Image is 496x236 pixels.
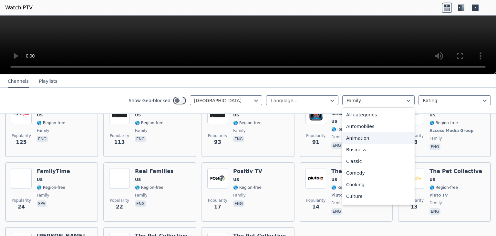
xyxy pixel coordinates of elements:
span: Popularity [208,198,227,203]
span: family [331,134,344,140]
span: 91 [312,138,319,146]
span: Pluto TV [331,193,350,198]
span: US [135,113,141,118]
img: The Pet Collective [305,168,326,189]
h6: The Pet Collective [429,168,482,175]
div: Culture [342,190,415,202]
img: TVS Family Channel [305,103,326,124]
span: 🌎 Region-free [331,185,360,190]
div: Classic [342,156,415,167]
span: 🌎 Region-free [429,120,458,125]
img: Real Families [109,168,130,189]
label: Show Geo-blocked [129,97,170,104]
img: Dove Channel [207,103,228,124]
span: US [233,177,239,182]
span: 13 [410,203,418,211]
span: US [331,119,337,124]
span: family [233,193,246,198]
h6: The Pet Collective [331,168,384,175]
span: US [37,113,43,118]
div: Documentary [342,202,415,214]
span: 🌎 Region-free [135,120,163,125]
span: US [429,113,435,118]
span: 🌎 Region-free [429,185,458,190]
p: eng [233,136,244,142]
h6: Real Families [135,168,173,175]
span: family [37,193,49,198]
span: Popularity [208,133,227,138]
p: eng [233,200,244,207]
span: Access Media Group [429,128,473,133]
span: 125 [16,138,26,146]
span: 17 [214,203,221,211]
img: Positiv TV [207,168,228,189]
span: Popularity [12,133,31,138]
span: family [135,128,148,133]
span: 🌎 Region-free [37,185,65,190]
span: 🌎 Region-free [233,185,262,190]
span: US [135,177,141,182]
span: 🌎 Region-free [233,120,262,125]
div: Automobiles [342,121,415,132]
span: family [331,200,344,206]
span: 🌎 Region-free [331,127,360,132]
span: 22 [116,203,123,211]
h6: FamilyTime [37,168,70,175]
a: WatchIPTV [5,4,33,12]
p: eng [429,144,440,150]
h6: Positiv TV [233,168,262,175]
span: Popularity [110,198,129,203]
span: family [233,128,246,133]
span: family [429,136,442,141]
span: US [233,113,239,118]
p: eng [37,136,48,142]
span: family [37,128,49,133]
span: 🌎 Region-free [135,185,163,190]
p: spa [37,200,46,207]
img: Dove Channel [109,103,130,124]
p: eng [429,208,440,215]
span: Popularity [12,198,31,203]
span: 93 [214,138,221,146]
span: family [135,193,148,198]
span: 113 [114,138,125,146]
div: Cooking [342,179,415,190]
span: US [429,177,435,182]
div: Business [342,144,415,156]
img: FilmRise Family [11,103,32,124]
div: All categories [342,109,415,121]
p: eng [331,142,342,149]
p: eng [135,136,146,142]
span: 🌎 Region-free [37,120,65,125]
span: Popularity [306,133,325,138]
div: Animation [342,132,415,144]
div: Comedy [342,167,415,179]
span: US [37,177,43,182]
span: Popularity [110,133,129,138]
span: family [429,200,442,206]
span: 14 [312,203,319,211]
span: 24 [18,203,25,211]
span: Pluto TV [429,193,448,198]
span: US [331,177,337,182]
span: Popularity [306,198,325,203]
img: FamilyTime [11,168,32,189]
p: eng [135,200,146,207]
button: Channels [8,75,29,88]
button: Playlists [39,75,57,88]
p: eng [331,208,342,215]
